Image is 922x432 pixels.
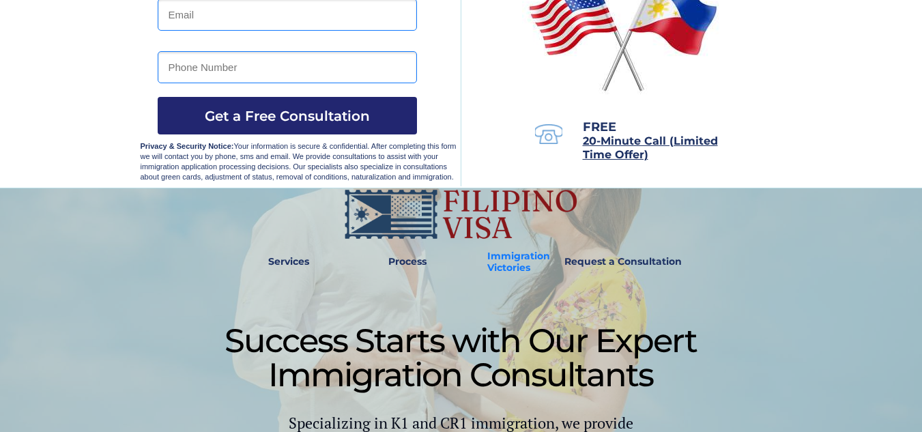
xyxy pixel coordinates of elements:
[482,246,528,278] a: Immigration Victories
[158,51,417,83] input: Phone Number
[388,255,427,268] strong: Process
[487,250,550,274] strong: Immigration Victories
[259,246,319,278] a: Services
[583,136,718,160] a: 20-Minute Call (Limited Time Offer)
[583,134,718,161] span: 20-Minute Call (Limited Time Offer)
[558,246,688,278] a: Request a Consultation
[381,246,433,278] a: Process
[141,142,457,181] span: Your information is secure & confidential. After completing this form we will contact you by phon...
[564,255,682,268] strong: Request a Consultation
[141,142,234,150] strong: Privacy & Security Notice:
[583,119,616,134] span: FREE
[225,321,697,394] span: Success Starts with Our Expert Immigration Consultants
[158,108,417,124] span: Get a Free Consultation
[158,97,417,134] button: Get a Free Consultation
[268,255,309,268] strong: Services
